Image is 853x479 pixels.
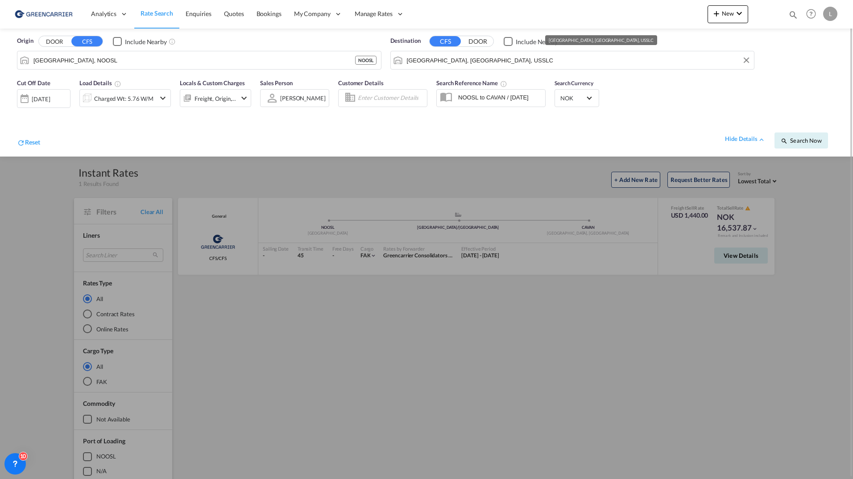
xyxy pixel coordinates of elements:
md-icon: icon-plus 400-fg [711,8,722,19]
span: Search Currency [555,80,593,87]
div: Include Nearby [516,37,558,46]
div: [DATE] [32,95,50,103]
md-icon: Unchecked: Ignores neighbouring ports when fetching rates.Checked : Includes neighbouring ports w... [169,38,176,45]
button: icon-magnifySearch Now [774,132,828,149]
span: Locals & Custom Charges [180,79,245,87]
md-input-container: Oslo, NOOSL [17,51,381,69]
div: Charged Wt: 5.76 W/Micon-chevron-down [79,89,171,107]
span: Enquiries [186,10,211,17]
md-datepicker: Select [17,107,24,119]
md-icon: icon-chevron-up [758,136,766,144]
md-input-container: Salt Lake City, UT, USSLC [391,51,754,69]
div: NOOSL [355,56,377,65]
span: Search Reference Name [436,79,507,87]
button: DOOR [39,37,70,47]
div: Include Nearby [125,37,167,46]
div: L [823,7,837,21]
span: NOK [560,94,585,102]
div: Freight Origin Destinationicon-chevron-down [180,89,251,107]
md-icon: icon-chevron-down [734,8,745,19]
span: Manage Rates [355,9,393,18]
input: Search by Port [407,54,750,67]
span: Origin [17,37,33,45]
span: Cut Off Date [17,79,50,87]
md-icon: icon-refresh [17,139,25,147]
md-select: Select Currency: kr NOKNorway Krone [559,91,594,104]
div: icon-magnify [788,10,798,23]
md-checkbox: Checkbox No Ink [504,37,558,46]
img: e39c37208afe11efa9cb1d7a6ea7d6f5.png [13,4,74,24]
button: Clear Input [740,54,753,67]
div: Help [803,6,823,22]
md-checkbox: Checkbox No Ink [113,37,167,46]
md-icon: icon-chevron-down [239,93,249,103]
div: [PERSON_NAME] [280,95,326,102]
input: Enter Customer Details [358,91,424,105]
span: My Company [294,9,331,18]
span: New [711,10,745,17]
md-select: Sales Person: Lars Koren [279,91,327,104]
div: [GEOGRAPHIC_DATA], [GEOGRAPHIC_DATA], USSLC [549,35,654,45]
div: Freight Origin Destination [195,92,236,105]
button: icon-plus 400-fgNewicon-chevron-down [708,5,748,23]
span: Load Details [79,79,121,87]
md-icon: Your search will be saved by the below given name [500,80,507,87]
button: CFS [430,36,461,46]
button: CFS [71,36,103,46]
button: DOOR [462,37,493,47]
span: Destination [390,37,421,45]
span: Analytics [91,9,116,18]
md-icon: icon-magnify [788,10,798,20]
span: Reset [25,138,40,146]
input: Search by Port [33,54,355,67]
md-icon: Chargeable Weight [114,80,121,87]
span: Quotes [224,10,244,17]
span: Bookings [257,10,282,17]
div: icon-refreshReset [17,138,40,149]
div: Charged Wt: 5.76 W/M [94,92,153,105]
div: hide detailsicon-chevron-up [725,135,766,144]
span: icon-magnifySearch Now [781,137,821,144]
div: [DATE] [17,89,70,108]
md-icon: icon-chevron-down [157,93,168,103]
span: Sales Person [260,79,293,87]
span: Customer Details [338,79,383,87]
span: Help [803,6,819,21]
md-icon: icon-magnify [781,137,788,145]
span: Rate Search [141,9,173,17]
input: Search Reference Name [454,91,545,104]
